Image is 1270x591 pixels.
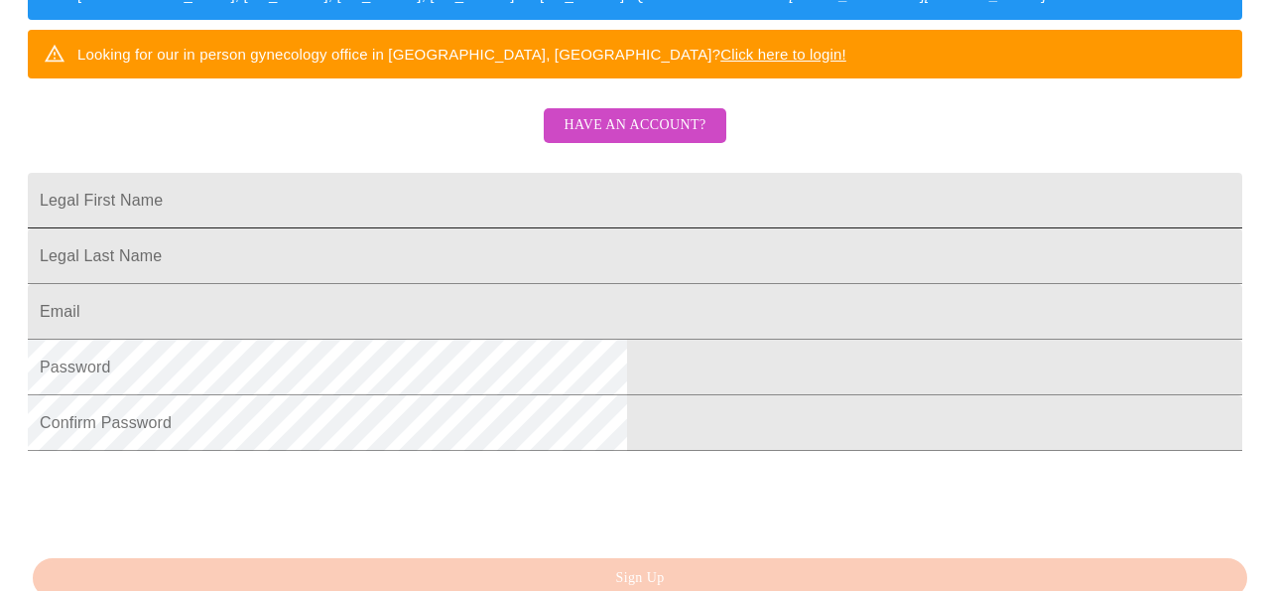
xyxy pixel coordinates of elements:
[539,130,730,147] a: Have an account?
[564,113,705,138] span: Have an account?
[544,108,725,143] button: Have an account?
[77,36,846,73] div: Looking for our in person gynecology office in [GEOGRAPHIC_DATA], [GEOGRAPHIC_DATA]?
[720,46,846,63] a: Click here to login!
[28,461,329,538] iframe: reCAPTCHA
